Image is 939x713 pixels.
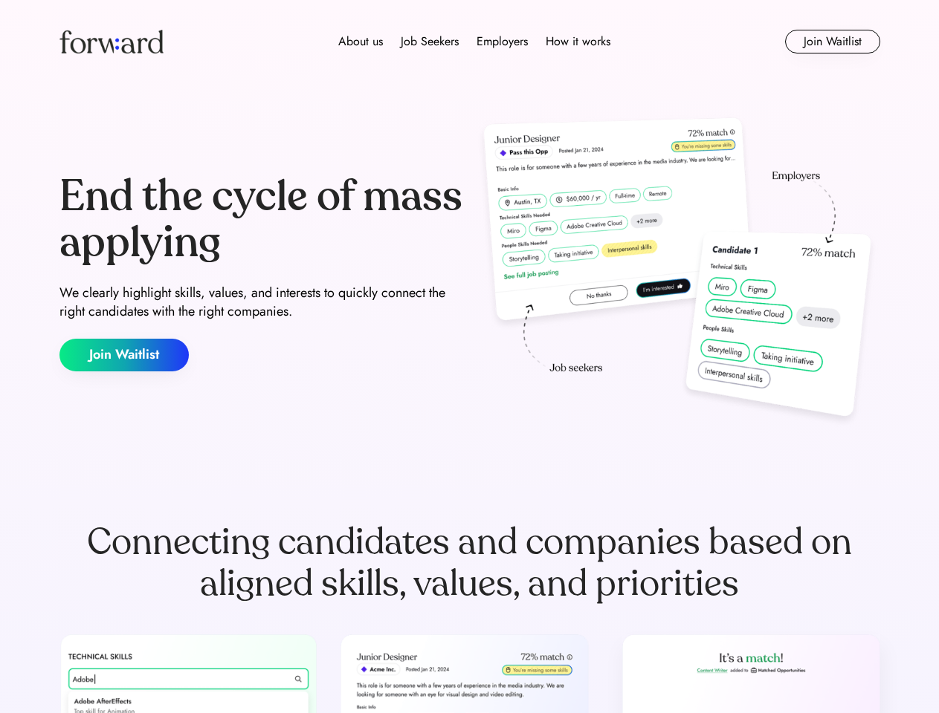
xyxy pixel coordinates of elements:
button: Join Waitlist [785,30,880,53]
button: Join Waitlist [59,339,189,371]
div: Connecting candidates and companies based on aligned skills, values, and priorities [59,521,880,605]
div: We clearly highlight skills, values, and interests to quickly connect the right candidates with t... [59,284,464,321]
div: How it works [546,33,610,51]
div: About us [338,33,383,51]
div: End the cycle of mass applying [59,174,464,265]
img: Forward logo [59,30,164,53]
div: Employers [477,33,528,51]
div: Job Seekers [401,33,459,51]
img: hero-image.png [476,113,880,432]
